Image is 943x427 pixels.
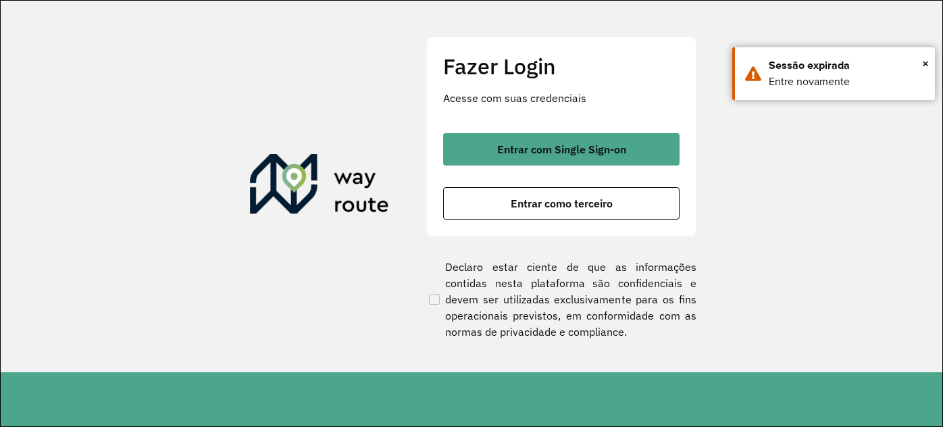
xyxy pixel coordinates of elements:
[922,53,929,74] button: Close
[443,53,680,79] h2: Fazer Login
[443,187,680,220] button: button
[426,259,696,340] label: Declaro estar ciente de que as informações contidas nesta plataforma são confidenciais e devem se...
[443,133,680,166] button: button
[511,198,613,209] span: Entrar como terceiro
[443,90,680,106] p: Acesse com suas credenciais
[769,74,925,90] div: Entre novamente
[769,57,925,74] div: Sessão expirada
[497,144,626,155] span: Entrar com Single Sign-on
[250,154,389,219] img: Roteirizador AmbevTech
[922,53,929,74] span: ×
